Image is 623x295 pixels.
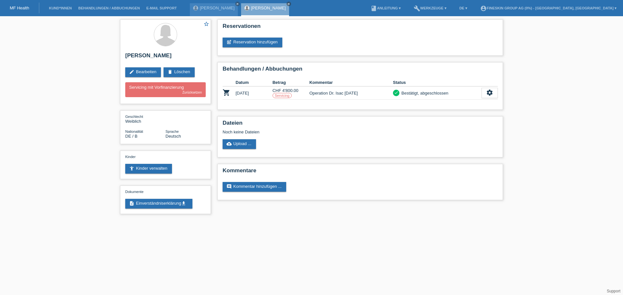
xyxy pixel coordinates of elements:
a: post_addReservation hinzufügen [223,38,282,47]
i: edit [129,69,134,74]
a: Zurücksetzen [182,91,202,94]
th: Kommentar [309,79,393,86]
th: Betrag [273,79,310,86]
a: [PERSON_NAME] [200,6,235,10]
div: Noch keine Dateien [223,130,421,134]
a: descriptionEinverständniserklärungget_app [125,199,192,209]
i: star_border [203,21,209,27]
a: MF Health [10,6,29,10]
a: Support [607,289,620,293]
i: close [236,2,239,6]
a: DE ▾ [456,6,470,10]
i: settings [486,89,493,96]
a: editBearbeiten [125,67,161,77]
i: delete [167,69,173,74]
h2: Dateien [223,120,498,130]
div: Servicing mit Vorfinanzierung [125,82,206,97]
span: Deutsch [165,134,181,139]
span: Nationalität [125,130,143,133]
i: accessibility_new [129,166,134,171]
a: [PERSON_NAME] [251,6,286,10]
i: close [287,2,290,6]
h2: Kommentare [223,167,498,177]
i: get_app [181,201,186,206]
a: bookAnleitung ▾ [367,6,404,10]
a: Behandlungen / Abbuchungen [75,6,143,10]
a: commentKommentar hinzufügen ... [223,182,286,192]
h2: Behandlungen / Abbuchungen [223,66,498,75]
a: deleteLöschen [164,67,195,77]
i: book [371,5,377,12]
td: [DATE] [236,86,273,100]
span: Kinder [125,155,136,159]
i: account_circle [480,5,487,12]
a: accessibility_newKinder verwalten [125,164,172,174]
span: Geschlecht [125,115,143,119]
a: cloud_uploadUpload ... [223,139,256,149]
i: cloud_upload [226,141,232,146]
h2: [PERSON_NAME] [125,52,206,62]
span: Dokumente [125,190,143,194]
a: close [235,2,240,6]
th: Datum [236,79,273,86]
div: Bestätigt, abgeschlossen [399,90,448,96]
td: CHF 4'800.00 [273,86,310,100]
i: comment [226,184,232,189]
i: build [414,5,420,12]
span: Deutschland / B / 23.06.2023 [125,134,138,139]
span: Sprache [165,130,179,133]
a: close [287,2,291,6]
i: check [394,90,398,95]
th: Status [393,79,482,86]
i: post_add [226,40,232,45]
td: Operation Dr. Isac [DATE] [309,86,393,100]
a: buildWerkzeuge ▾ [410,6,450,10]
i: POSP00019713 [223,89,230,96]
a: account_circleFineSkin Group AG (0%) - [GEOGRAPHIC_DATA], [GEOGRAPHIC_DATA] ▾ [477,6,620,10]
label: Servicing [273,93,292,98]
a: Kund*innen [46,6,75,10]
h2: Reservationen [223,23,498,33]
a: E-Mail Support [143,6,180,10]
div: Weiblich [125,114,165,124]
i: description [129,201,134,206]
a: star_border [203,21,209,28]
